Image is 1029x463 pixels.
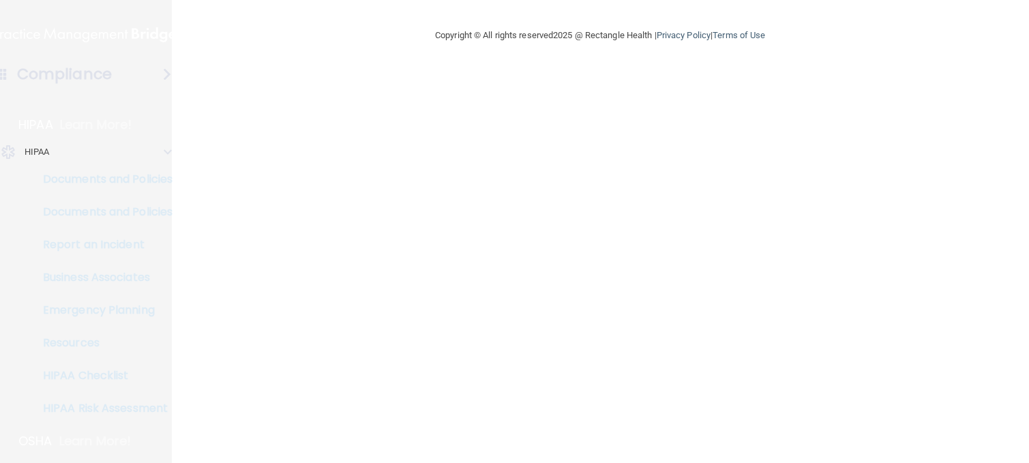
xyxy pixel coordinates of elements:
[713,30,765,40] a: Terms of Use
[9,271,195,284] p: Business Associates
[9,238,195,252] p: Report an Incident
[9,205,195,219] p: Documents and Policies
[9,402,195,415] p: HIPAA Risk Assessment
[9,303,195,317] p: Emergency Planning
[18,117,53,133] p: HIPAA
[18,433,53,449] p: OSHA
[9,369,195,383] p: HIPAA Checklist
[59,433,132,449] p: Learn More!
[657,30,711,40] a: Privacy Policy
[25,144,50,160] p: HIPAA
[9,336,195,350] p: Resources
[60,117,132,133] p: Learn More!
[17,65,112,84] h4: Compliance
[351,14,849,57] div: Copyright © All rights reserved 2025 @ Rectangle Health | |
[9,173,195,186] p: Documents and Policies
